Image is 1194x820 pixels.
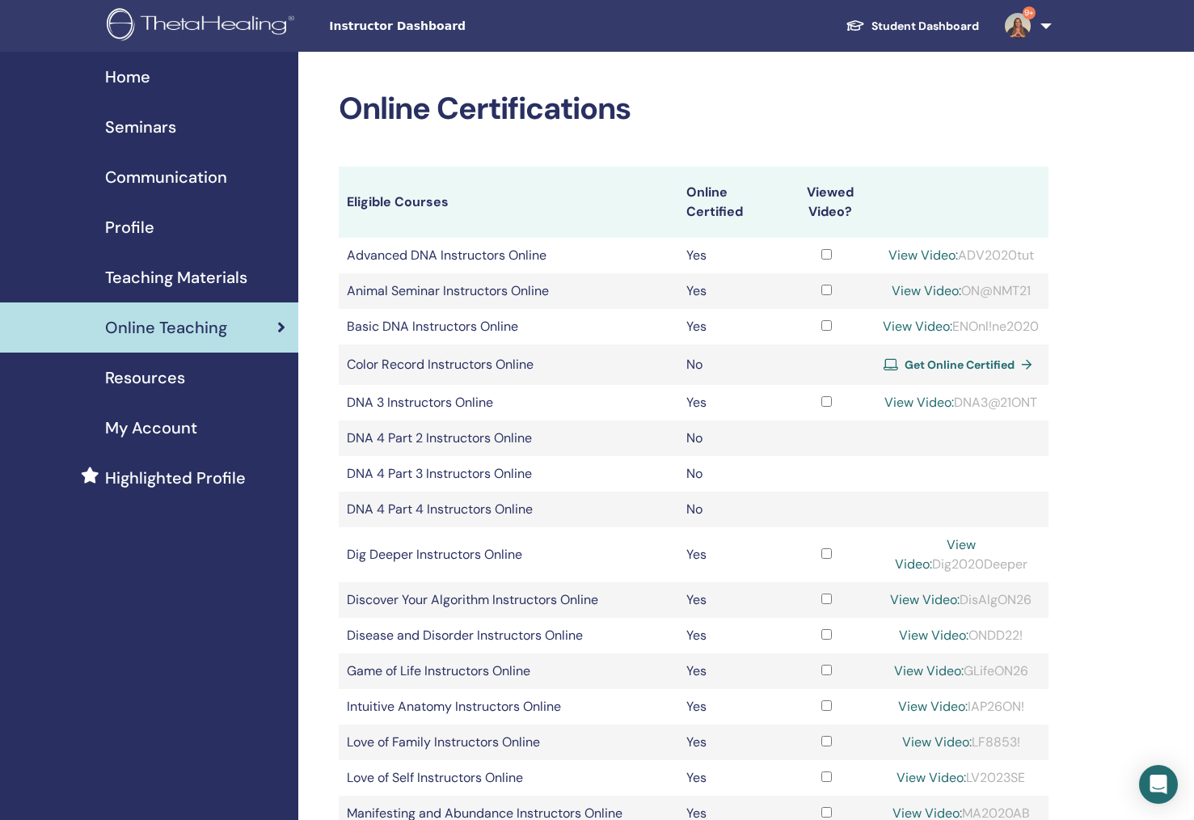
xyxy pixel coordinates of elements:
span: Resources [105,366,185,390]
a: View Video: [890,591,960,608]
td: Yes [678,689,779,725]
td: Love of Family Instructors Online [339,725,678,760]
td: Yes [678,309,779,344]
td: Yes [678,385,779,421]
a: View Video: [894,662,964,679]
div: IAP26ON! [881,697,1040,716]
span: My Account [105,416,197,440]
a: View Video: [897,769,966,786]
span: Communication [105,165,227,189]
td: Yes [678,618,779,653]
h2: Online Certifications [339,91,1048,128]
td: Yes [678,760,779,796]
span: Seminars [105,115,176,139]
td: DNA 4 Part 2 Instructors Online [339,421,678,456]
td: Dig Deeper Instructors Online [339,527,678,582]
img: default.jpg [1005,13,1031,39]
td: No [678,344,779,385]
td: Yes [678,273,779,309]
td: No [678,456,779,492]
div: DisAlgON26 [881,590,1040,610]
img: logo.png [107,8,300,44]
a: View Video: [902,733,972,750]
span: Highlighted Profile [105,466,246,490]
span: Online Teaching [105,315,227,340]
a: Student Dashboard [833,11,992,41]
div: ON@NMT21 [881,281,1040,301]
th: Eligible Courses [339,167,678,238]
td: Yes [678,582,779,618]
div: Dig2020Deeper [881,535,1040,574]
td: DNA 4 Part 4 Instructors Online [339,492,678,527]
th: Viewed Video? [779,167,873,238]
td: No [678,492,779,527]
td: Yes [678,527,779,582]
span: Home [105,65,150,89]
div: ENOnl!ne2020 [881,317,1040,336]
a: View Video: [898,698,968,715]
td: Basic DNA Instructors Online [339,309,678,344]
td: Love of Self Instructors Online [339,760,678,796]
a: Get Online Certified [884,353,1039,377]
a: View Video: [888,247,958,264]
span: 9+ [1023,6,1036,19]
a: View Video: [892,282,961,299]
div: Open Intercom Messenger [1139,765,1178,804]
div: LV2023SE [881,768,1040,788]
a: View Video: [883,318,952,335]
span: Instructor Dashboard [329,18,572,35]
div: ONDD22! [881,626,1040,645]
a: View Video: [884,394,954,411]
td: Color Record Instructors Online [339,344,678,385]
div: GLifeON26 [881,661,1040,681]
td: Advanced DNA Instructors Online [339,238,678,273]
td: Disease and Disorder Instructors Online [339,618,678,653]
td: Yes [678,238,779,273]
img: graduation-cap-white.svg [846,19,865,32]
td: Intuitive Anatomy Instructors Online [339,689,678,725]
span: Profile [105,215,154,239]
td: No [678,421,779,456]
td: DNA 3 Instructors Online [339,385,678,421]
a: View Video: [899,627,968,644]
td: Animal Seminar Instructors Online [339,273,678,309]
div: ADV2020tut [881,246,1040,265]
td: DNA 4 Part 3 Instructors Online [339,456,678,492]
span: Get Online Certified [905,357,1015,372]
span: Teaching Materials [105,265,247,290]
a: View Video: [895,536,976,573]
td: Discover Your Algorithm Instructors Online [339,582,678,618]
div: LF8853! [881,733,1040,752]
td: Yes [678,653,779,689]
td: Yes [678,725,779,760]
td: Game of Life Instructors Online [339,653,678,689]
th: Online Certified [678,167,779,238]
div: DNA3@21ONT [881,393,1040,412]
